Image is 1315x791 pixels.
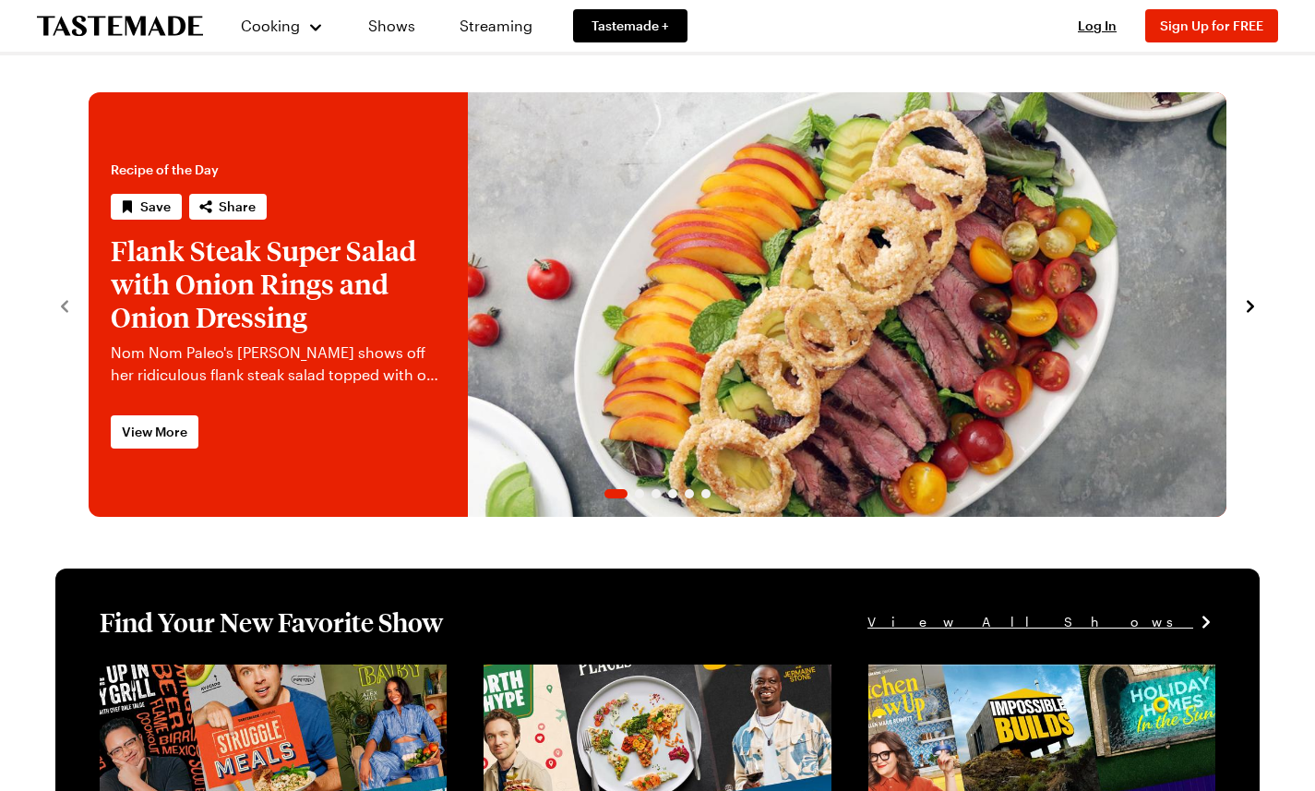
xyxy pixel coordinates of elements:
span: Save [140,198,171,216]
span: Go to slide 1 [604,489,628,498]
button: Save recipe [111,194,182,220]
span: Log In [1078,18,1117,33]
a: View More [111,415,198,449]
span: Tastemade + [592,17,669,35]
span: Go to slide 5 [685,489,694,498]
button: Cooking [240,4,324,48]
button: navigate to previous item [55,294,74,316]
span: Go to slide 6 [701,489,711,498]
span: View All Shows [867,612,1193,632]
span: Go to slide 3 [652,489,661,498]
a: View full content for [object Object] [484,666,735,684]
span: Sign Up for FREE [1160,18,1263,33]
span: View More [122,423,187,441]
a: Tastemade + [573,9,687,42]
a: View full content for [object Object] [100,666,352,684]
span: Share [219,198,256,216]
button: navigate to next item [1241,294,1260,316]
div: 1 / 6 [89,92,1226,517]
span: Cooking [241,17,300,34]
span: Go to slide 4 [668,489,677,498]
button: Sign Up for FREE [1145,9,1278,42]
a: View All Shows [867,612,1215,632]
a: View full content for [object Object] [868,666,1120,684]
h1: Find Your New Favorite Show [100,605,443,639]
span: Go to slide 2 [635,489,644,498]
button: Log In [1060,17,1134,35]
a: To Tastemade Home Page [37,16,203,37]
button: Share [189,194,267,220]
